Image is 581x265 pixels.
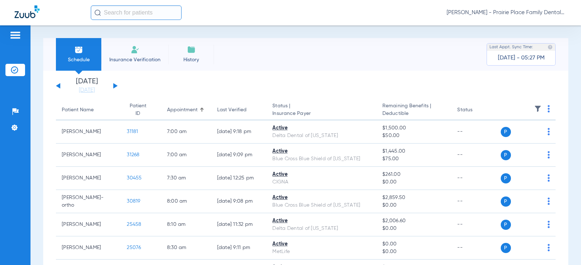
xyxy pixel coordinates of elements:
span: P [501,243,511,253]
span: $2,006.60 [382,217,446,225]
span: Insurance Payer [272,110,371,117]
span: $0.00 [382,225,446,232]
img: group-dot-blue.svg [548,244,550,251]
th: Status [451,100,500,120]
th: Status | [267,100,377,120]
img: group-dot-blue.svg [548,221,550,228]
img: group-dot-blue.svg [548,128,550,135]
div: Delta Dental of [US_STATE] [272,132,371,140]
td: -- [451,167,500,190]
span: History [174,56,208,63]
img: Search Icon [94,9,101,16]
div: Appointment [167,106,198,114]
a: [DATE] [65,87,109,94]
div: Patient Name [62,106,94,114]
span: $2,859.50 [382,194,446,202]
img: group-dot-blue.svg [548,174,550,182]
span: Last Appt. Sync Time: [489,44,533,51]
td: [DATE] 9:08 PM [211,190,267,213]
li: [DATE] [65,78,109,94]
td: [DATE] 9:18 PM [211,120,267,144]
div: Active [272,240,371,248]
span: P [501,127,511,137]
img: group-dot-blue.svg [548,105,550,112]
td: [PERSON_NAME]-ortho [56,190,121,213]
td: 7:00 AM [161,120,211,144]
span: $1,500.00 [382,124,446,132]
img: filter.svg [534,105,541,112]
span: $1,445.00 [382,148,446,155]
div: Active [272,148,371,155]
span: Insurance Verification [107,56,163,63]
div: Blue Cross Blue Shield of [US_STATE] [272,202,371,209]
span: $75.00 [382,155,446,163]
img: Schedule [74,45,83,54]
span: P [501,220,511,230]
span: $0.00 [382,248,446,256]
span: 31268 [127,152,139,157]
img: group-dot-blue.svg [548,198,550,205]
span: [PERSON_NAME] - Prairie Place Family Dental [447,9,566,16]
span: 25076 [127,245,141,250]
div: Last Verified [217,106,247,114]
td: -- [451,190,500,213]
td: -- [451,213,500,236]
td: [DATE] 11:32 PM [211,213,267,236]
td: [DATE] 9:11 PM [211,236,267,260]
span: $0.00 [382,240,446,248]
td: -- [451,120,500,144]
span: 25458 [127,222,141,227]
input: Search for patients [91,5,182,20]
td: [PERSON_NAME] [56,213,121,236]
span: $0.00 [382,202,446,209]
div: CIGNA [272,178,371,186]
span: [DATE] - 05:27 PM [498,54,545,62]
td: [DATE] 9:09 PM [211,144,267,167]
td: [DATE] 12:25 PM [211,167,267,190]
img: last sync help info [548,45,553,50]
div: Blue Cross Blue Shield of [US_STATE] [272,155,371,163]
td: 8:30 AM [161,236,211,260]
span: 30455 [127,175,142,181]
th: Remaining Benefits | [377,100,451,120]
td: [PERSON_NAME] [56,144,121,167]
td: [PERSON_NAME] [56,236,121,260]
span: 31181 [127,129,138,134]
div: Active [272,124,371,132]
span: $50.00 [382,132,446,140]
img: Zuub Logo [15,5,40,18]
div: Patient ID [127,102,155,117]
div: Active [272,171,371,178]
img: History [187,45,196,54]
td: 7:30 AM [161,167,211,190]
div: Active [272,217,371,225]
span: Deductible [382,110,446,117]
td: -- [451,144,500,167]
div: Last Verified [217,106,261,114]
img: Manual Insurance Verification [131,45,139,54]
span: P [501,150,511,160]
span: Schedule [61,56,96,63]
td: 8:00 AM [161,190,211,213]
div: Active [272,194,371,202]
div: Delta Dental of [US_STATE] [272,225,371,232]
span: $0.00 [382,178,446,186]
td: [PERSON_NAME] [56,167,121,190]
img: group-dot-blue.svg [548,151,550,158]
td: -- [451,236,500,260]
div: Appointment [167,106,206,114]
div: MetLife [272,248,371,256]
td: 8:10 AM [161,213,211,236]
span: $261.00 [382,171,446,178]
div: Patient Name [62,106,115,114]
span: 30819 [127,199,140,204]
td: [PERSON_NAME] [56,120,121,144]
span: P [501,173,511,183]
img: hamburger-icon [9,31,21,40]
span: P [501,196,511,207]
td: 7:00 AM [161,144,211,167]
div: Patient ID [127,102,149,117]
